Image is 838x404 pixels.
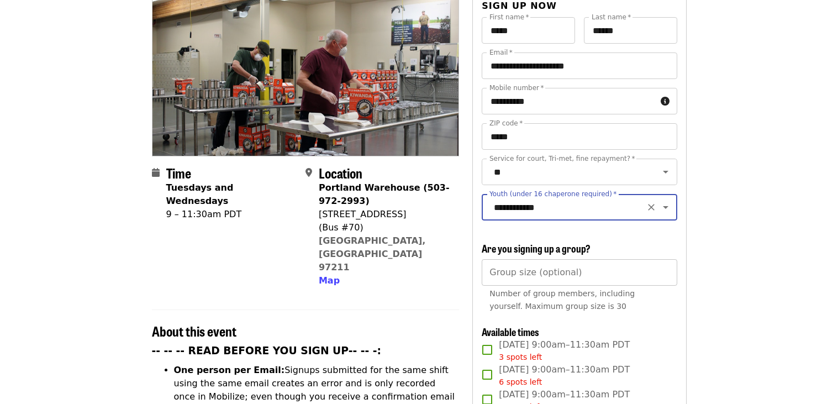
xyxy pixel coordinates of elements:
[489,289,635,311] span: Number of group members, including yourself. Maximum group size is 30
[592,14,631,20] label: Last name
[489,120,523,127] label: ZIP code
[319,221,450,234] div: (Bus #70)
[658,164,673,180] button: Open
[319,163,362,182] span: Location
[482,324,539,339] span: Available times
[166,163,191,182] span: Time
[482,53,677,79] input: Email
[152,167,160,178] i: calendar icon
[482,241,591,255] span: Are you signing up a group?
[166,182,234,206] strong: Tuesdays and Wednesdays
[482,123,677,150] input: ZIP code
[166,208,297,221] div: 9 – 11:30am PDT
[319,274,340,287] button: Map
[319,275,340,286] span: Map
[152,321,236,340] span: About this event
[499,338,630,363] span: [DATE] 9:00am–11:30am PDT
[584,17,677,44] input: Last name
[489,14,529,20] label: First name
[482,88,656,114] input: Mobile number
[305,167,312,178] i: map-marker-alt icon
[482,17,575,44] input: First name
[319,235,426,272] a: [GEOGRAPHIC_DATA], [GEOGRAPHIC_DATA] 97211
[319,208,450,221] div: [STREET_ADDRESS]
[152,345,382,356] strong: -- -- -- READ BEFORE YOU SIGN UP-- -- -:
[482,259,677,286] input: [object Object]
[499,363,630,388] span: [DATE] 9:00am–11:30am PDT
[482,1,557,11] span: Sign up now
[489,49,513,56] label: Email
[319,182,450,206] strong: Portland Warehouse (503-972-2993)
[489,85,544,91] label: Mobile number
[658,200,673,215] button: Open
[499,377,542,386] span: 6 spots left
[644,200,659,215] button: Clear
[489,191,616,197] label: Youth (under 16 chaperone required)
[489,155,635,162] label: Service for court, Tri-met, fine repayment?
[661,96,670,107] i: circle-info icon
[174,365,285,375] strong: One person per Email:
[499,353,542,361] span: 3 spots left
